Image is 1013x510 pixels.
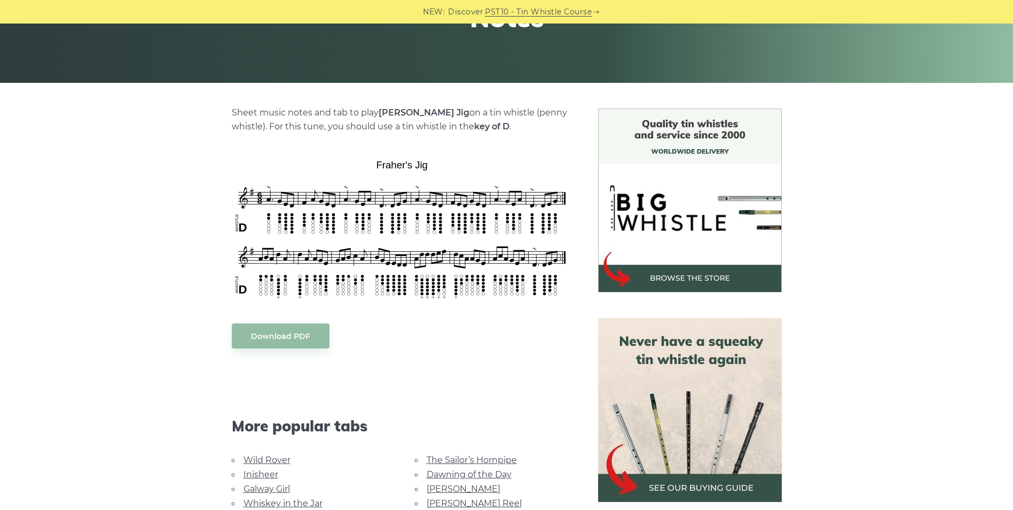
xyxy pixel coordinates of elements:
[232,323,329,349] a: Download PDF
[379,107,469,118] strong: [PERSON_NAME] Jig
[244,484,290,494] a: Galway Girl
[427,498,522,508] a: [PERSON_NAME] Reel
[423,6,445,18] span: NEW:
[448,6,483,18] span: Discover
[232,156,572,302] img: Fraher's Jig Tin Whistle Tabs & Sheet Music
[474,121,509,132] strong: key of D
[244,498,323,508] a: Whiskey in the Jar
[232,106,572,134] p: Sheet music notes and tab to play on a tin whistle (penny whistle). For this tune, you should use...
[598,109,782,292] img: BigWhistle Tin Whistle Store
[427,455,517,465] a: The Sailor’s Hornpipe
[427,484,500,494] a: [PERSON_NAME]
[427,469,512,480] a: Dawning of the Day
[485,6,592,18] a: PST10 - Tin Whistle Course
[244,455,290,465] a: Wild Rover
[598,318,782,502] img: tin whistle buying guide
[244,469,278,480] a: Inisheer
[232,417,572,435] span: More popular tabs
